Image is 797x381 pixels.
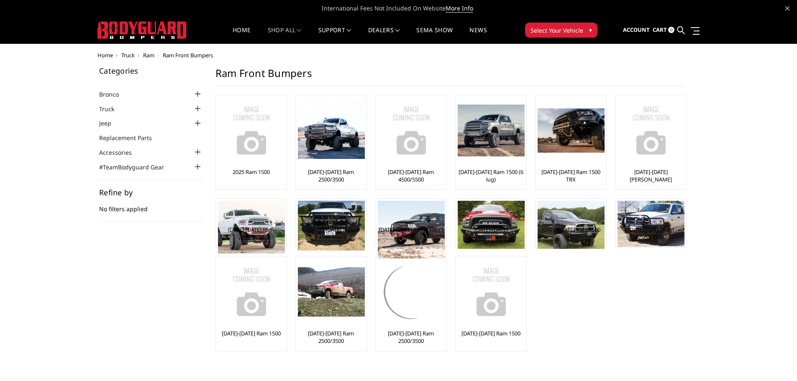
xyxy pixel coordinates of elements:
a: Accessories [99,148,142,157]
a: Truck [121,51,135,59]
a: Cart 0 [653,19,674,41]
a: Replacement Parts [99,133,162,142]
a: [DATE]-[DATE] [PERSON_NAME] [458,226,524,241]
span: 0 [668,27,674,33]
div: No filters applied [99,189,203,222]
a: Home [233,27,251,43]
a: SEMA Show [416,27,453,43]
a: [DATE]-[DATE] Ram 1500 [541,226,600,233]
h1: Ram Front Bumpers [215,67,686,86]
img: No Image [618,97,684,164]
button: Select Your Vehicle [525,23,597,38]
img: No Image [218,97,285,164]
a: News [469,27,487,43]
a: [DATE]-[DATE] Ram 1500 [461,330,520,337]
a: Bronco [99,90,129,99]
span: ▾ [589,26,592,34]
a: [DATE]-[DATE] Ram 2500/3500 [218,226,284,241]
a: [DATE]-[DATE] Ram 2500/3500 [298,330,364,345]
a: [DATE]-[DATE] Ram 4500/5500 [298,226,364,241]
a: [DATE]-[DATE] Ram 2500/3500 [298,168,364,183]
a: Home [97,51,113,59]
a: [DATE]-[DATE] Ram 4500/5500 [378,168,444,183]
a: [DATE]-[DATE] [PERSON_NAME] [618,168,684,183]
a: [DATE]-[DATE] Ram 1500 TRX [538,168,604,183]
a: Jeep [99,119,122,128]
a: shop all [268,27,302,43]
a: [DATE]-[DATE] Ram 1500 (6 lug) [458,168,524,183]
span: Ram Front Bumpers [163,51,213,59]
a: Dealers [368,27,400,43]
img: No Image [378,97,445,164]
a: [DATE]-[DATE] Ram 1500 [222,330,281,337]
img: No Image [218,258,285,325]
a: No Image [218,258,284,325]
h5: Categories [99,67,203,74]
span: Select Your Vehicle [530,26,583,35]
h5: Refine by [99,189,203,196]
a: More Info [446,4,473,13]
img: No Image [458,258,525,325]
a: #TeamBodyguard Gear [99,163,174,171]
a: Ram [143,51,154,59]
a: Truck [99,105,125,113]
a: [DATE]-[DATE] Ram 2500/3500 [618,226,684,241]
a: [DATE]-[DATE] Ram 2500/3500 [378,330,444,345]
img: BODYGUARD BUMPERS [97,21,187,39]
a: No Image [378,97,444,164]
a: 2025 Ram 1500 [233,168,270,176]
span: Cart [653,26,667,33]
span: Account [623,26,650,33]
a: Account [623,19,650,41]
a: No Image [218,97,284,164]
a: [DATE]-[DATE] Ram 1500 (5 lug) [378,226,444,241]
a: Support [318,27,351,43]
